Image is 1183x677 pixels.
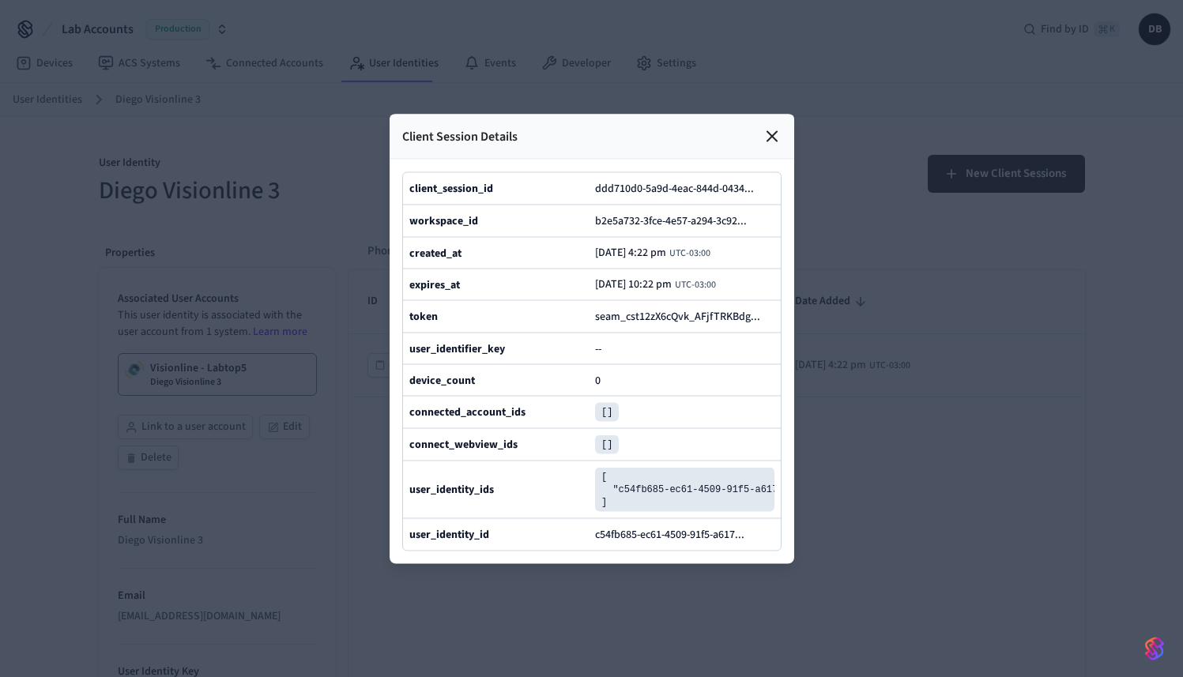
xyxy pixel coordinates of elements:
span: -- [595,340,601,356]
img: SeamLogoGradient.69752ec5.svg [1145,636,1164,661]
b: workspace_id [409,213,478,228]
span: 0 [595,372,601,388]
b: token [409,308,438,324]
pre: [] [595,434,619,453]
button: seam_cst12zX6cQvk_AFjfTRKBdg... [592,307,776,325]
pre: [] [595,402,619,421]
b: connected_account_ids [409,404,526,419]
b: created_at [409,245,462,261]
div: America/Fortaleza [595,246,710,259]
span: UTC-03:00 [675,278,716,291]
div: America/Fortaleza [595,277,716,291]
b: user_identity_ids [409,481,494,497]
span: UTC-03:00 [669,246,710,259]
b: device_count [409,372,475,388]
button: ddd710d0-5a9d-4eac-844d-0434... [592,179,770,197]
b: connect_webview_ids [409,436,518,452]
pre: [ "c54fb685-ec61-4509-91f5-a61719723e5f" ] [595,467,774,511]
p: Client Session Details [402,126,518,145]
b: client_session_id [409,180,493,196]
b: expires_at [409,276,460,292]
b: user_identity_id [409,526,489,542]
span: [DATE] 4:22 pm [595,246,666,258]
span: [DATE] 10:22 pm [595,277,672,290]
button: c54fb685-ec61-4509-91f5-a617... [592,525,760,543]
b: user_identifier_key [409,340,505,356]
button: b2e5a732-3fce-4e57-a294-3c92... [592,211,763,230]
